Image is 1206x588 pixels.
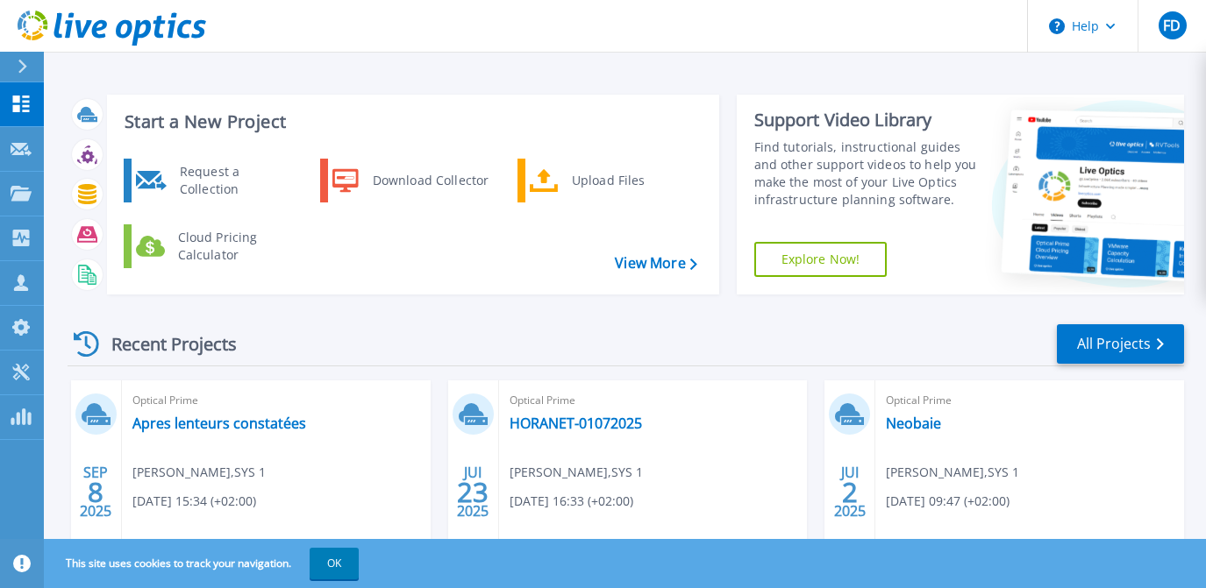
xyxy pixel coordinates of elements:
[68,322,260,365] div: Recent Projects
[132,414,306,432] a: Apres lenteurs constatées
[88,485,103,499] span: 8
[132,391,420,410] span: Optical Prime
[124,159,303,202] a: Request a Collection
[842,485,858,499] span: 2
[1163,18,1181,32] span: FD
[456,460,489,524] div: JUI 2025
[510,391,797,410] span: Optical Prime
[510,492,633,511] span: [DATE] 16:33 (+02:00)
[457,485,489,499] span: 23
[132,492,256,511] span: [DATE] 15:34 (+02:00)
[886,492,1010,511] span: [DATE] 09:47 (+02:00)
[886,414,941,432] a: Neobaie
[169,229,299,264] div: Cloud Pricing Calculator
[615,255,696,272] a: View More
[124,224,303,268] a: Cloud Pricing Calculator
[833,460,867,524] div: JUI 2025
[886,391,1174,410] span: Optical Prime
[754,138,977,209] div: Find tutorials, instructional guides and other support videos to help you make the most of your L...
[132,463,266,482] span: [PERSON_NAME] , SYS 1
[310,548,359,579] button: OK
[364,163,496,198] div: Download Collector
[48,548,359,579] span: This site uses cookies to track your navigation.
[510,463,643,482] span: [PERSON_NAME] , SYS 1
[79,460,112,524] div: SEP 2025
[754,242,888,277] a: Explore Now!
[171,163,299,198] div: Request a Collection
[1057,324,1184,364] a: All Projects
[125,112,696,131] h3: Start a New Project
[886,463,1019,482] span: [PERSON_NAME] , SYS 1
[563,163,693,198] div: Upload Files
[320,159,500,202] a: Download Collector
[517,159,697,202] a: Upload Files
[510,414,642,432] a: HORANET-01072025
[754,109,977,131] div: Support Video Library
